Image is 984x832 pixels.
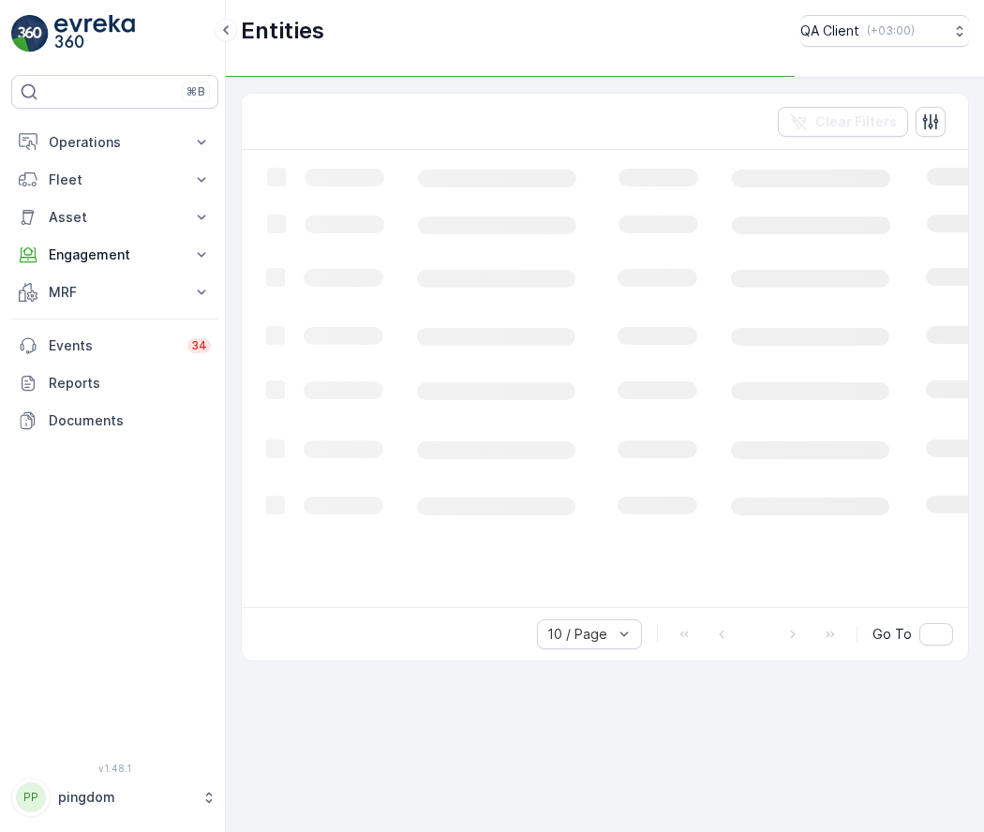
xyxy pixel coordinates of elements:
[11,274,218,311] button: MRF
[49,336,176,355] p: Events
[186,84,205,99] p: ⌘B
[49,171,181,189] p: Fleet
[815,112,897,131] p: Clear Filters
[58,788,192,807] p: pingdom
[11,124,218,161] button: Operations
[11,236,218,274] button: Engagement
[778,107,908,137] button: Clear Filters
[54,15,135,52] img: logo_light-DOdMpM7g.png
[241,16,324,46] p: Entities
[49,133,181,152] p: Operations
[800,15,969,47] button: QA Client(+03:00)
[11,763,218,774] span: v 1.48.1
[867,23,915,38] p: ( +03:00 )
[49,374,211,393] p: Reports
[872,625,912,644] span: Go To
[11,778,218,817] button: PPpingdom
[16,782,46,812] div: PP
[11,364,218,402] a: Reports
[11,402,218,439] a: Documents
[49,208,181,227] p: Asset
[191,338,207,353] p: 34
[11,199,218,236] button: Asset
[49,411,211,430] p: Documents
[11,161,218,199] button: Fleet
[49,283,181,302] p: MRF
[11,15,49,52] img: logo
[800,22,859,40] p: QA Client
[11,327,218,364] a: Events34
[49,245,181,264] p: Engagement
